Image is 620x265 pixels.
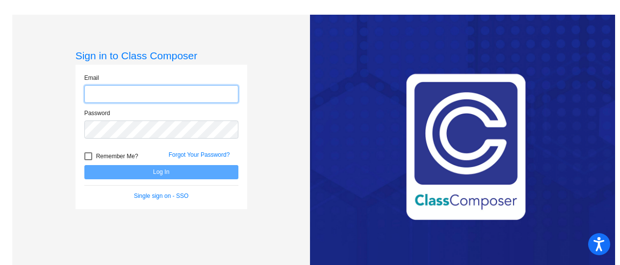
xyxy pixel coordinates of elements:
[96,150,138,162] span: Remember Me?
[169,151,230,158] a: Forgot Your Password?
[84,109,110,118] label: Password
[76,49,247,62] h3: Sign in to Class Composer
[84,73,99,82] label: Email
[84,165,238,179] button: Log In
[134,193,188,199] a: Single sign on - SSO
